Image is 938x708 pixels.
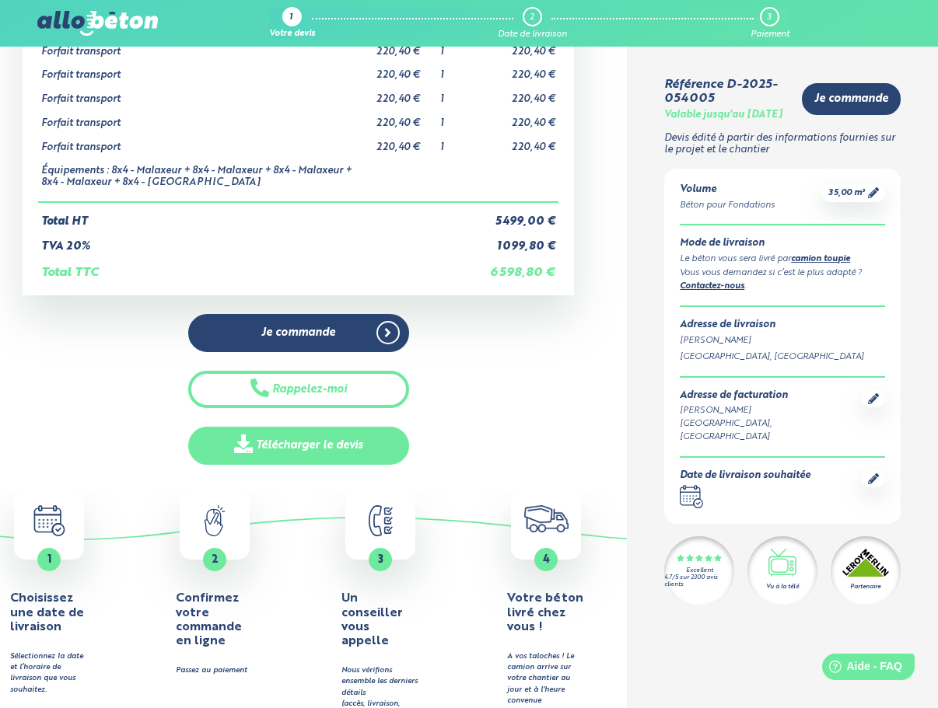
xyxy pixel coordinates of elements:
[341,591,419,649] h4: Un conseiller vous appelle
[680,253,885,267] div: Le béton vous sera livré par
[814,92,888,106] span: Je commande
[176,591,254,649] h4: Confirmez votre commande en ligne
[269,30,315,40] div: Votre devis
[47,554,51,565] span: 1
[680,199,775,212] div: Béton pour Fondations
[686,567,713,574] div: Excellent
[38,202,487,228] td: Total HT
[487,58,558,82] td: 220,40 €
[680,470,810,482] div: Date de livraison souhaitée
[38,82,373,106] td: Forfait transport
[487,253,558,280] td: 6 598,80 €
[10,651,88,696] div: Sélectionnez la date et l’horaire de livraison que vous souhaitez.
[373,58,437,82] td: 220,40 €
[38,58,373,82] td: Forfait transport
[507,591,585,634] h4: Votre béton livré chez vous !
[38,253,487,280] td: Total TTC
[269,7,315,40] a: 1 Votre devis
[507,651,585,707] div: A vos taloches ! Le camion arrive sur votre chantier au jour et à l'heure convenue
[188,314,409,352] a: Je commande
[680,390,862,402] div: Adresse de facturation
[680,334,885,347] div: [PERSON_NAME]
[487,82,558,106] td: 220,40 €
[188,371,409,409] button: Rappelez-moi
[498,7,567,40] a: 2 Date de livraison
[530,12,534,23] div: 2
[664,574,734,588] div: 4.7/5 sur 2300 avis clients
[791,255,850,263] a: camion toupie
[767,12,771,23] div: 3
[38,130,373,154] td: Forfait transport
[680,351,885,364] div: [GEOGRAPHIC_DATA], [GEOGRAPHIC_DATA]
[289,13,292,23] div: 1
[487,228,558,253] td: 1 099,80 €
[373,106,437,130] td: 220,40 €
[38,106,373,130] td: Forfait transport
[498,30,567,40] div: Date de livraison
[850,582,880,591] div: Partenaire
[543,554,550,565] span: 4
[766,582,799,591] div: Vu à la télé
[680,184,775,196] div: Volume
[487,202,558,228] td: 5 499,00 €
[373,82,437,106] td: 220,40 €
[664,133,901,155] p: Devis édité à partir des informations fournies sur le projet et le chantier
[680,267,885,294] div: Vous vous demandez si c’est le plus adapté ? .
[680,282,744,291] a: Contactez-nous
[680,238,885,249] div: Mode de livraison
[212,554,219,565] span: 2
[437,130,487,154] td: 1
[680,417,862,444] div: [GEOGRAPHIC_DATA], [GEOGRAPHIC_DATA]
[38,153,373,201] td: Équipements : 8x4 - Malaxeur + 8x4 - Malaxeur + 8x4 - Malaxeur + 8x4 - Malaxeur + 8x4 - [GEOGRAPH...
[751,7,789,40] a: 3 Paiement
[378,554,383,565] span: 3
[188,427,409,465] a: Télécharger le devis
[437,58,487,82] td: 1
[136,490,294,677] a: 2 Confirmez votre commande en ligne Passez au paiement
[680,319,885,331] div: Adresse de livraison
[38,228,487,253] td: TVA 20%
[437,106,487,130] td: 1
[664,78,789,106] div: Référence D-2025-054005
[800,647,921,691] iframe: Help widget launcher
[37,11,157,36] img: allobéton
[261,326,335,340] span: Je commande
[373,130,437,154] td: 220,40 €
[487,106,558,130] td: 220,40 €
[10,591,88,634] h4: Choisissez une date de livraison
[176,665,254,676] div: Passez au paiement
[524,505,569,532] img: truck.c7a9816ed8b9b1312949.png
[664,110,782,121] div: Valable jusqu'au [DATE]
[751,30,789,40] div: Paiement
[802,83,901,115] a: Je commande
[680,404,862,417] div: [PERSON_NAME]
[487,130,558,154] td: 220,40 €
[437,82,487,106] td: 1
